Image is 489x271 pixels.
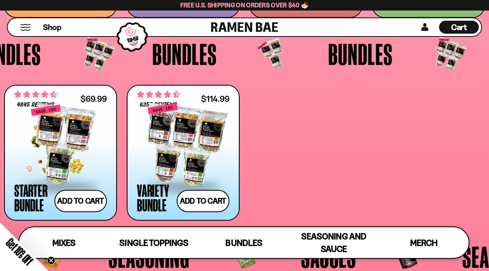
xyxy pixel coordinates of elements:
[152,39,217,69] span: Bundles
[127,85,240,221] a: 4.63 stars 6355 reviews $114.99 Variety Bundle Add to cart
[52,238,76,248] span: Mixes
[4,236,35,267] span: Get 10% Off
[109,227,199,258] a: Single Toppings
[119,238,188,248] span: Single Toppings
[19,227,109,258] a: Mixes
[80,95,107,103] div: $69.99
[177,190,229,212] button: Add to cart
[43,21,61,34] a: Shop
[43,22,61,33] span: Shop
[140,102,177,108] span: 6355 reviews
[47,256,55,265] button: Close teaser
[225,238,262,248] span: Bundles
[137,89,180,100] span: 4.63 stars
[410,238,437,248] span: Merch
[379,227,469,258] a: Merch
[289,227,379,258] a: Seasoning and Sauce
[54,190,107,212] button: Add to cart
[301,231,366,254] span: Seasoning and Sauce
[20,24,31,31] button: Mobile Menu Trigger
[4,85,117,221] a: 4.71 stars 4845 reviews $69.99 Starter Bundle Add to cart
[201,95,229,103] div: $114.99
[14,89,57,100] span: 4.71 stars
[137,183,173,212] div: Variety Bundle
[328,39,393,69] span: Bundles
[439,18,479,36] a: Cart
[451,22,467,32] span: Cart
[180,1,309,9] span: Free U.S. Shipping on Orders over $40 🍜
[199,227,289,258] a: Bundles
[17,102,54,108] span: 4845 reviews
[14,183,50,212] div: Starter Bundle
